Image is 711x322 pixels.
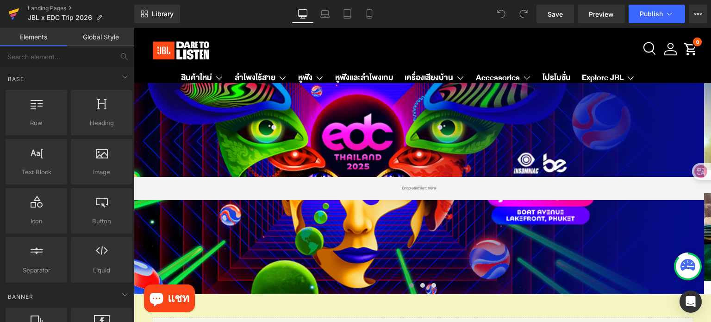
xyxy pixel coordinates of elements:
[74,216,130,226] span: Button
[578,5,625,23] a: Preview
[10,7,84,38] img: JBL Store Thailand
[159,39,196,62] summary: หูฟัง
[8,167,64,177] span: Text Block
[314,5,336,23] a: Laptop
[8,265,64,275] span: Separator
[336,5,358,23] a: Tablet
[134,5,180,23] a: New Library
[629,5,685,23] button: Publish
[640,10,663,18] span: Publish
[201,39,260,62] a: หูฟังและลำโพงเกม
[337,39,403,62] summary: Accessories
[562,10,565,19] span: 0
[7,75,25,83] span: Base
[265,39,337,62] summary: เครื่องเสียงบ้าน
[409,39,437,62] a: โปรโมชั่น
[680,290,702,313] div: Open Intercom Messenger
[74,118,130,128] span: Heading
[8,216,64,226] span: Icon
[74,167,130,177] span: Image
[42,39,95,62] summary: สินค้าใหม่
[589,9,614,19] span: Preview
[358,5,380,23] a: Mobile
[689,5,707,23] button: More
[95,39,159,62] summary: ลำโพงไร้สาย
[7,257,64,287] inbox-online-store-chat: แชทร้านค้าออนไลน์ของ Shopify
[443,39,507,62] summary: Explore JBL
[292,5,314,23] a: Desktop
[74,265,130,275] span: Liquid
[67,28,134,46] a: Global Style
[8,118,64,128] span: Row
[28,14,92,21] span: JBL x EDC Trip 2026
[548,9,563,19] span: Save
[28,5,134,12] a: Landing Pages
[492,5,511,23] button: Undo
[514,5,533,23] button: Redo
[152,10,174,18] span: Library
[7,292,34,301] span: Banner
